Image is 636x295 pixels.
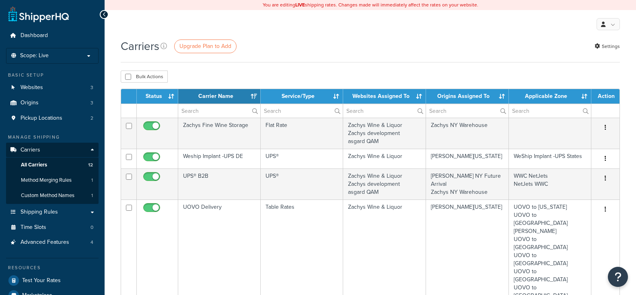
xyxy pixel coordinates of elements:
a: Shipping Rules [6,205,99,220]
input: Search [343,104,426,118]
td: Zachys Wine & Liquor Zachys development asgard QAM [343,168,426,199]
li: Origins [6,96,99,110]
a: Time Slots 0 [6,220,99,235]
li: Pickup Locations [6,111,99,126]
td: WeShip Implant -UPS States [509,149,591,168]
td: Zachys Wine & Liquor [343,149,426,168]
div: Basic Setup [6,72,99,79]
a: Advanced Features 4 [6,235,99,250]
td: [PERSON_NAME] NY Future Arrival Zachys NY Warehouse [426,168,509,199]
span: 1 [91,192,93,199]
a: Origins 3 [6,96,99,110]
span: Scope: Live [20,52,49,59]
td: Zachys Fine Wine Storage [178,118,261,149]
span: Shipping Rules [21,209,58,216]
th: Origins Assigned To: activate to sort column ascending [426,89,509,104]
span: 2 [91,115,93,122]
td: Zachys NY Warehouse [426,118,509,149]
span: Advanced Features [21,239,69,246]
span: 1 [91,177,93,184]
li: Method Merging Rules [6,173,99,188]
span: All Carriers [21,162,47,168]
input: Search [426,104,508,118]
li: Custom Method Names [6,188,99,203]
div: Manage Shipping [6,134,99,141]
span: Pickup Locations [21,115,62,122]
span: Carriers [21,147,40,154]
a: Settings [595,41,620,52]
td: Zachys Wine & Liquor Zachys development asgard QAM [343,118,426,149]
td: UPS® [261,149,343,168]
span: Upgrade Plan to Add [179,42,231,50]
td: WWC NetJets NetJets WWC [509,168,591,199]
td: [PERSON_NAME][US_STATE] [426,149,509,168]
th: Websites Assigned To: activate to sort column ascending [343,89,426,104]
li: Advanced Features [6,235,99,250]
div: Resources [6,264,99,271]
th: Carrier Name: activate to sort column ascending [178,89,261,104]
button: Open Resource Center [608,267,628,287]
span: Method Merging Rules [21,177,72,184]
th: Applicable Zone: activate to sort column ascending [509,89,591,104]
a: Pickup Locations 2 [6,111,99,126]
td: UPS® [261,168,343,199]
li: Time Slots [6,220,99,235]
td: UPS® B2B [178,168,261,199]
button: Bulk Actions [121,71,168,83]
span: 0 [91,224,93,231]
td: Weship Implant -UPS DE [178,149,261,168]
th: Status: activate to sort column ascending [137,89,178,104]
th: Service/Type: activate to sort column ascending [261,89,343,104]
span: 4 [91,239,93,246]
a: Test Your Rates [6,273,99,288]
span: Websites [21,84,43,91]
input: Search [178,104,260,118]
th: Action [591,89,620,104]
input: Search [261,104,343,118]
span: Custom Method Names [21,192,74,199]
td: Flat Rate [261,118,343,149]
span: 3 [91,84,93,91]
span: Origins [21,100,39,106]
li: Carriers [6,143,99,204]
li: Websites [6,80,99,95]
span: 12 [88,162,93,168]
a: Carriers [6,143,99,158]
a: Dashboard [6,28,99,43]
a: All Carriers 12 [6,158,99,172]
input: Search [509,104,591,118]
a: ShipperHQ Home [8,6,69,22]
a: Custom Method Names 1 [6,188,99,203]
a: Upgrade Plan to Add [174,39,237,53]
a: Method Merging Rules 1 [6,173,99,188]
span: Test Your Rates [22,277,61,284]
li: All Carriers [6,158,99,172]
b: LIVE [295,1,305,8]
span: Time Slots [21,224,46,231]
span: Dashboard [21,32,48,39]
span: 3 [91,100,93,106]
a: Websites 3 [6,80,99,95]
h1: Carriers [121,38,159,54]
